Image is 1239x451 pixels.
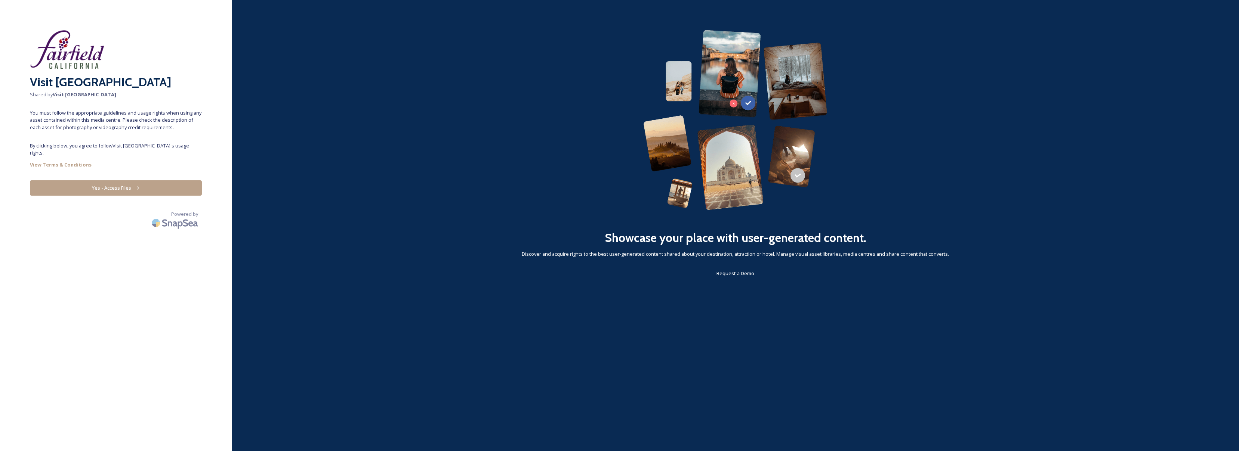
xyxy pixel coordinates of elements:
[716,270,754,277] span: Request a Demo
[30,91,202,98] span: Shared by
[605,229,866,247] h2: Showcase your place with user-generated content.
[53,91,116,98] strong: Visit [GEOGRAPHIC_DATA]
[150,214,202,232] img: SnapSea Logo
[30,161,92,168] strong: View Terms & Conditions
[171,211,198,218] span: Powered by
[30,109,202,131] span: You must follow the appropriate guidelines and usage rights when using any asset contained within...
[643,30,827,210] img: 63b42ca75bacad526042e722_Group%20154-p-800.png
[30,73,202,91] h2: Visit [GEOGRAPHIC_DATA]
[522,251,949,258] span: Discover and acquire rights to the best user-generated content shared about your destination, att...
[30,160,202,169] a: View Terms & Conditions
[30,180,202,196] button: Yes - Access Files
[30,142,202,156] span: By clicking below, you agree to follow Visit [GEOGRAPHIC_DATA] 's usage rights.
[30,30,105,69] img: fcvb-logo-2020-FINAL.png
[716,269,754,278] a: Request a Demo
